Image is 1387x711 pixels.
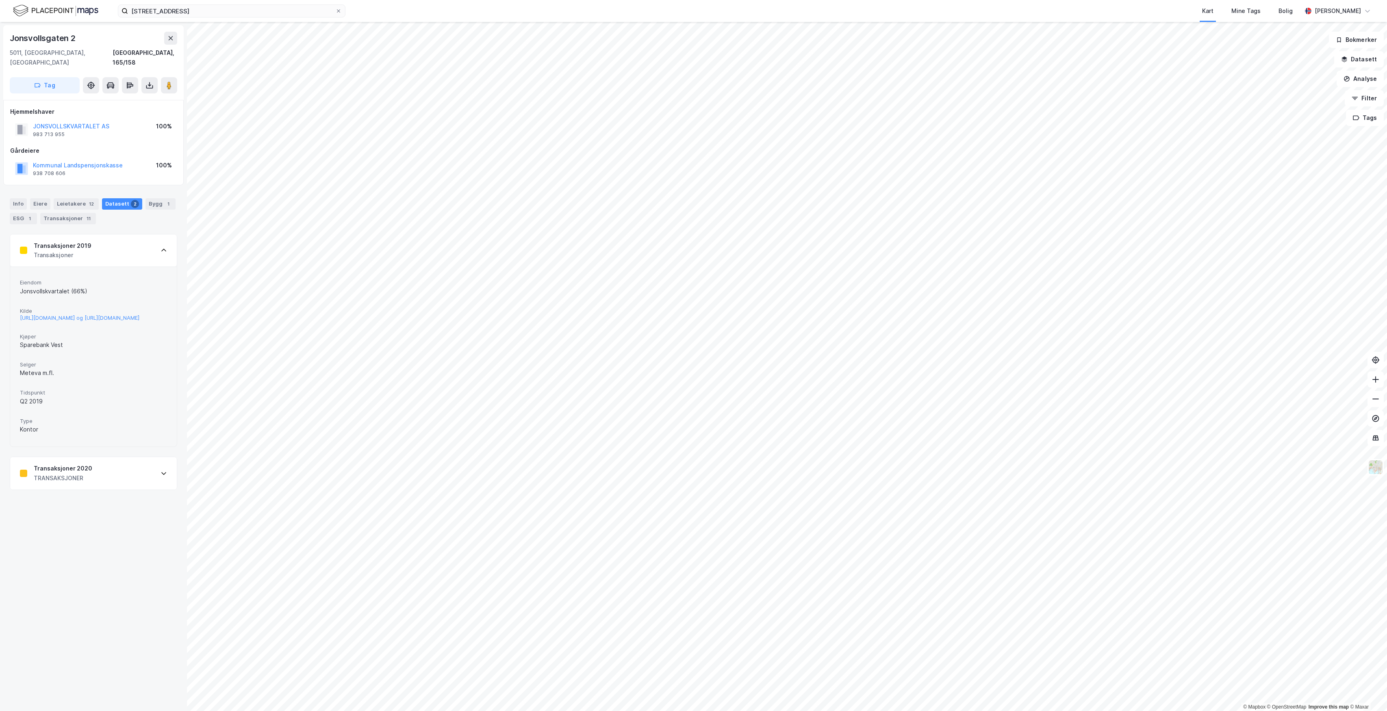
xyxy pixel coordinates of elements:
[87,200,96,208] div: 12
[20,397,167,406] div: Q2 2019
[1329,32,1384,48] button: Bokmerker
[33,131,65,138] div: 983 713 955
[85,215,93,223] div: 11
[1337,71,1384,87] button: Analyse
[34,241,91,251] div: Transaksjoner 2019
[1334,51,1384,67] button: Datasett
[20,279,167,286] span: Eiendom
[20,314,139,321] button: [URL][DOMAIN_NAME] og [URL][DOMAIN_NAME]
[164,200,172,208] div: 1
[33,170,65,177] div: 938 708 606
[34,464,92,473] div: Transaksjoner 2020
[1345,90,1384,106] button: Filter
[20,389,167,396] span: Tidspunkt
[128,5,335,17] input: Søk på adresse, matrikkel, gårdeiere, leietakere eller personer
[156,121,172,131] div: 100%
[34,250,91,260] div: Transaksjoner
[26,215,34,223] div: 1
[1346,672,1387,711] iframe: Chat Widget
[1243,704,1265,710] a: Mapbox
[10,77,80,93] button: Tag
[40,213,96,224] div: Transaksjoner
[1231,6,1261,16] div: Mine Tags
[10,146,177,156] div: Gårdeiere
[145,198,176,210] div: Bygg
[34,473,92,483] div: TRANSAKSJONER
[54,198,99,210] div: Leietakere
[30,198,50,210] div: Eiere
[102,198,142,210] div: Datasett
[1278,6,1293,16] div: Bolig
[20,308,167,314] span: Kilde
[156,160,172,170] div: 100%
[10,107,177,117] div: Hjemmelshaver
[20,368,167,378] div: Meteva m.fl.
[20,340,167,350] div: Sparebank Vest
[10,213,37,224] div: ESG
[20,286,167,296] div: Jonsvollskvartalet (66%)
[1315,6,1361,16] div: [PERSON_NAME]
[20,333,167,340] span: Kjøper
[131,200,139,208] div: 2
[1309,704,1349,710] a: Improve this map
[10,48,113,67] div: 5011, [GEOGRAPHIC_DATA], [GEOGRAPHIC_DATA]
[1368,460,1383,475] img: Z
[1267,704,1307,710] a: OpenStreetMap
[10,32,77,45] div: Jonsvollsgaten 2
[20,361,167,368] span: Selger
[113,48,177,67] div: [GEOGRAPHIC_DATA], 165/158
[20,418,167,425] span: Type
[1202,6,1213,16] div: Kart
[1346,110,1384,126] button: Tags
[10,198,27,210] div: Info
[13,4,98,18] img: logo.f888ab2527a4732fd821a326f86c7f29.svg
[20,425,167,434] div: Kontor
